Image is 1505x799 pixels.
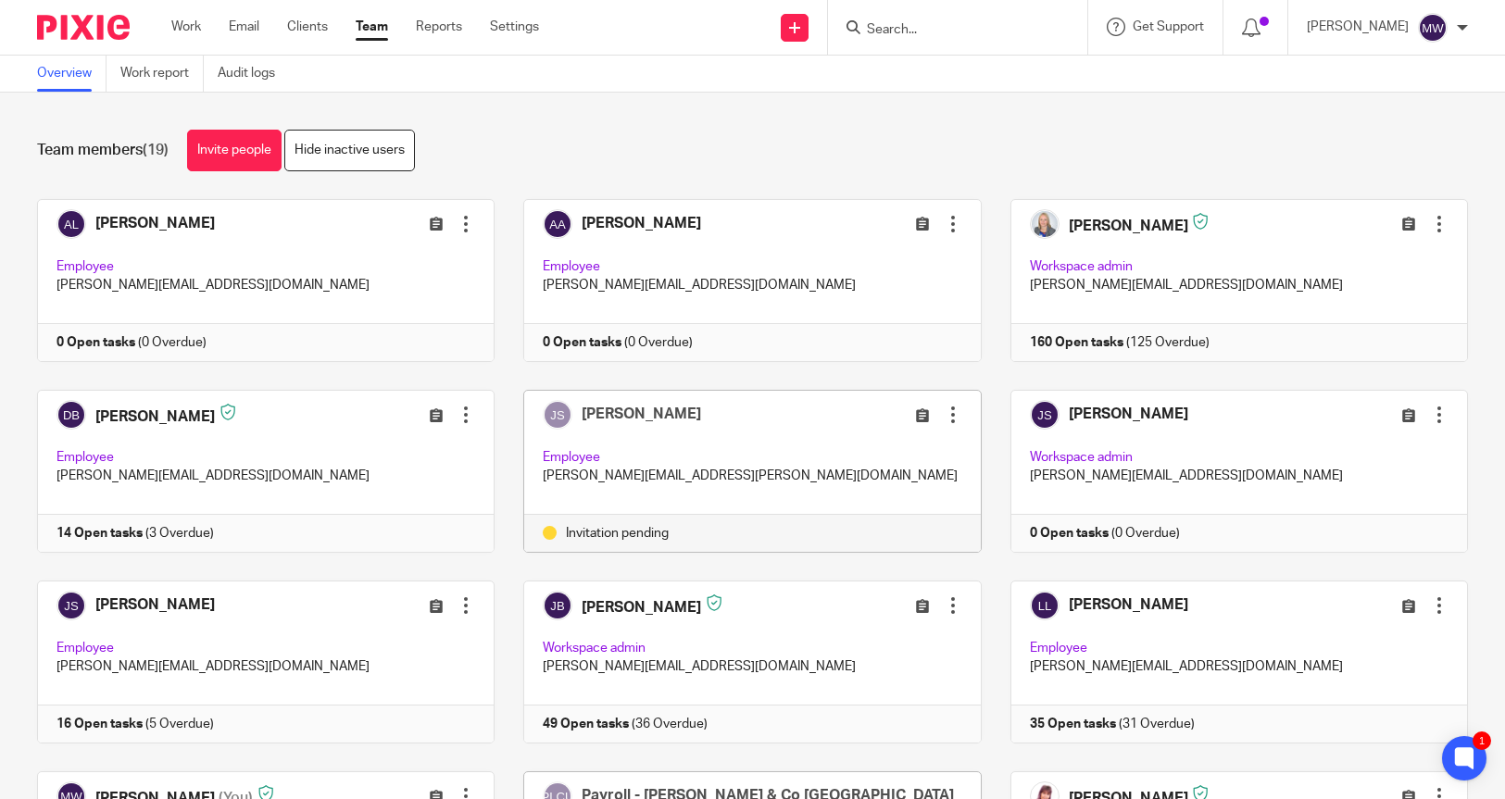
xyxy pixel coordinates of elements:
input: Search [865,22,1032,39]
div: 1 [1473,731,1491,750]
span: Get Support [1133,20,1204,33]
a: Reports [416,18,462,36]
a: Invite people [187,130,282,171]
span: (19) [143,143,169,157]
a: Overview [37,56,107,92]
p: [PERSON_NAME] [1307,18,1409,36]
a: Work [171,18,201,36]
a: Clients [287,18,328,36]
span: [PERSON_NAME] [582,406,701,421]
p: [PERSON_NAME][EMAIL_ADDRESS][PERSON_NAME][DOMAIN_NAME] [543,467,961,485]
a: Work report [120,56,204,92]
a: Audit logs [218,56,289,92]
a: Team [356,18,388,36]
p: Employee [543,448,961,467]
div: Invitation pending [543,524,961,543]
img: svg%3E [1418,13,1448,43]
a: Hide inactive users [284,130,415,171]
img: Pixie [37,15,130,40]
a: Email [229,18,259,36]
h1: Team members [37,141,169,160]
img: svg%3E [543,400,572,430]
a: Settings [490,18,539,36]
